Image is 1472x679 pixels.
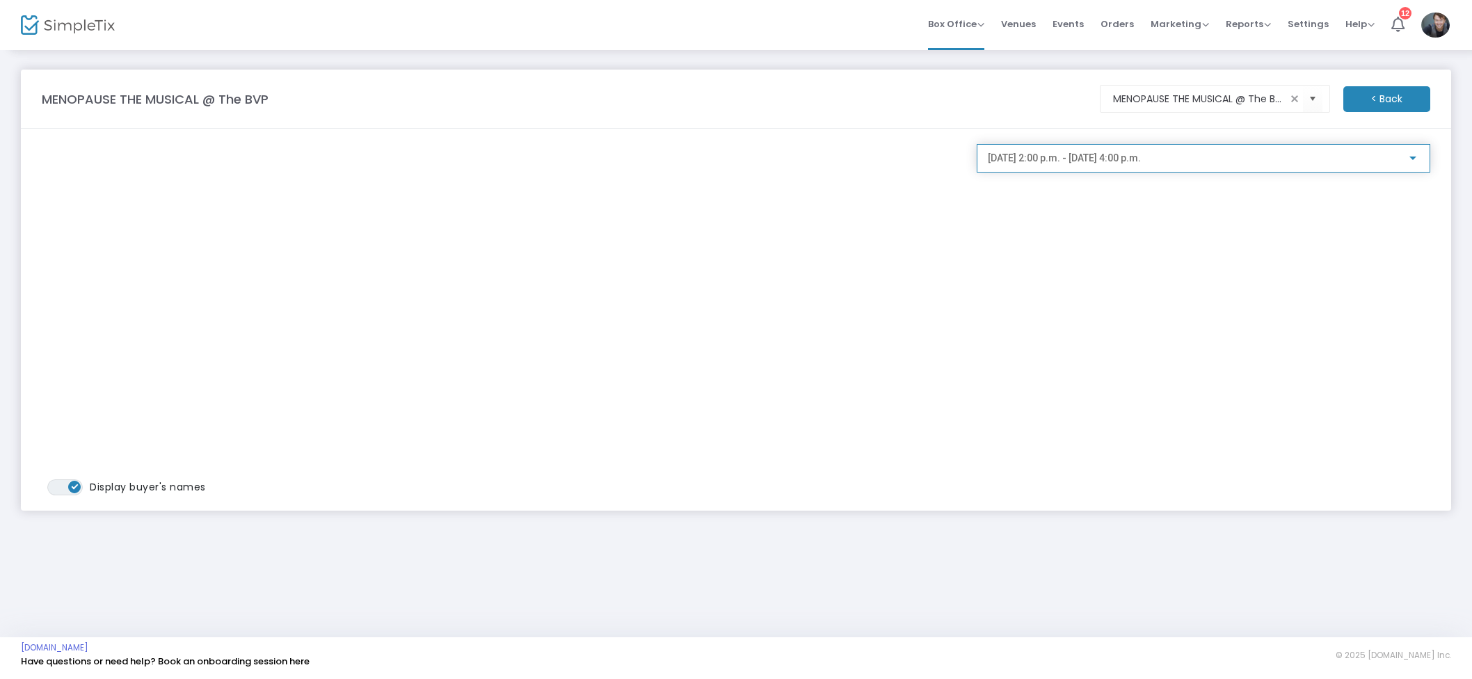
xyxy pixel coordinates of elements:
input: Select an event [1113,92,1286,106]
span: Marketing [1151,17,1209,31]
iframe: seating chart [42,144,963,479]
span: Orders [1101,6,1134,42]
div: 12 [1399,7,1411,19]
button: Select [1303,85,1322,113]
m-panel-title: MENOPAUSE THE MUSICAL @ The BVP [42,90,269,109]
span: [DATE] 2:00 p.m. - [DATE] 4:00 p.m. [988,152,1141,163]
span: Venues [1001,6,1036,42]
span: Events [1053,6,1084,42]
span: Help [1345,17,1375,31]
span: Settings [1288,6,1329,42]
a: Have questions or need help? Book an onboarding session here [21,655,310,668]
span: Reports [1226,17,1271,31]
a: [DOMAIN_NAME] [21,642,88,653]
span: clear [1286,90,1303,107]
span: ON [72,483,79,490]
span: © 2025 [DOMAIN_NAME] Inc. [1336,650,1451,661]
span: Display buyer's names [90,480,206,494]
span: Box Office [928,17,984,31]
m-button: < Back [1343,86,1430,112]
